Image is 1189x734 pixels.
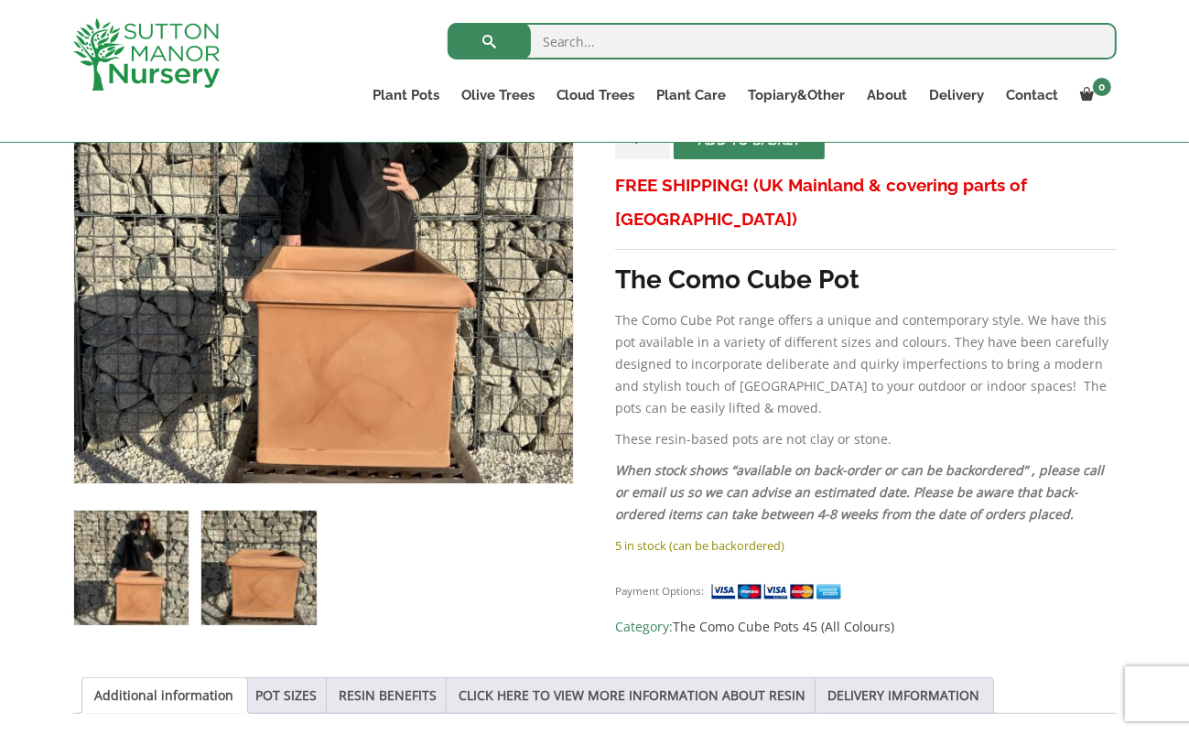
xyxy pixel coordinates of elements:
a: Olive Trees [450,82,546,108]
a: Additional information [95,678,234,713]
a: Cloud Trees [546,82,646,108]
a: Contact [996,82,1070,108]
span: Category: [615,616,1116,638]
a: About [857,82,919,108]
h3: FREE SHIPPING! (UK Mainland & covering parts of [GEOGRAPHIC_DATA]) [615,168,1116,236]
input: Search... [448,23,1117,59]
a: Plant Care [646,82,738,108]
a: 0 [1070,82,1117,108]
em: When stock shows “available on back-order or can be backordered” , please call or email us so we ... [615,461,1104,523]
p: These resin-based pots are not clay or stone. [615,428,1116,450]
a: Topiary&Other [738,82,857,108]
a: Delivery [919,82,996,108]
a: RESIN BENEFITS [340,678,438,713]
a: Plant Pots [362,82,450,108]
small: Payment Options: [615,584,704,598]
a: CLICK HERE TO VIEW MORE INFORMATION ABOUT RESIN [459,678,806,713]
a: POT SIZES [256,678,318,713]
p: The Como Cube Pot range offers a unique and contemporary style. We have this pot available in a v... [615,309,1116,419]
p: 5 in stock (can be backordered) [615,534,1116,556]
strong: The Como Cube Pot [615,264,859,295]
span: 0 [1093,78,1111,96]
img: logo [73,18,220,91]
img: The Como Cube Pot 45 Colour Terracotta [74,511,189,625]
img: payment supported [710,582,848,601]
a: DELIVERY IMFORMATION [828,678,980,713]
img: The Como Cube Pot 45 Colour Terracotta - Image 2 [201,511,316,625]
a: The Como Cube Pots 45 (All Colours) [673,618,894,635]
